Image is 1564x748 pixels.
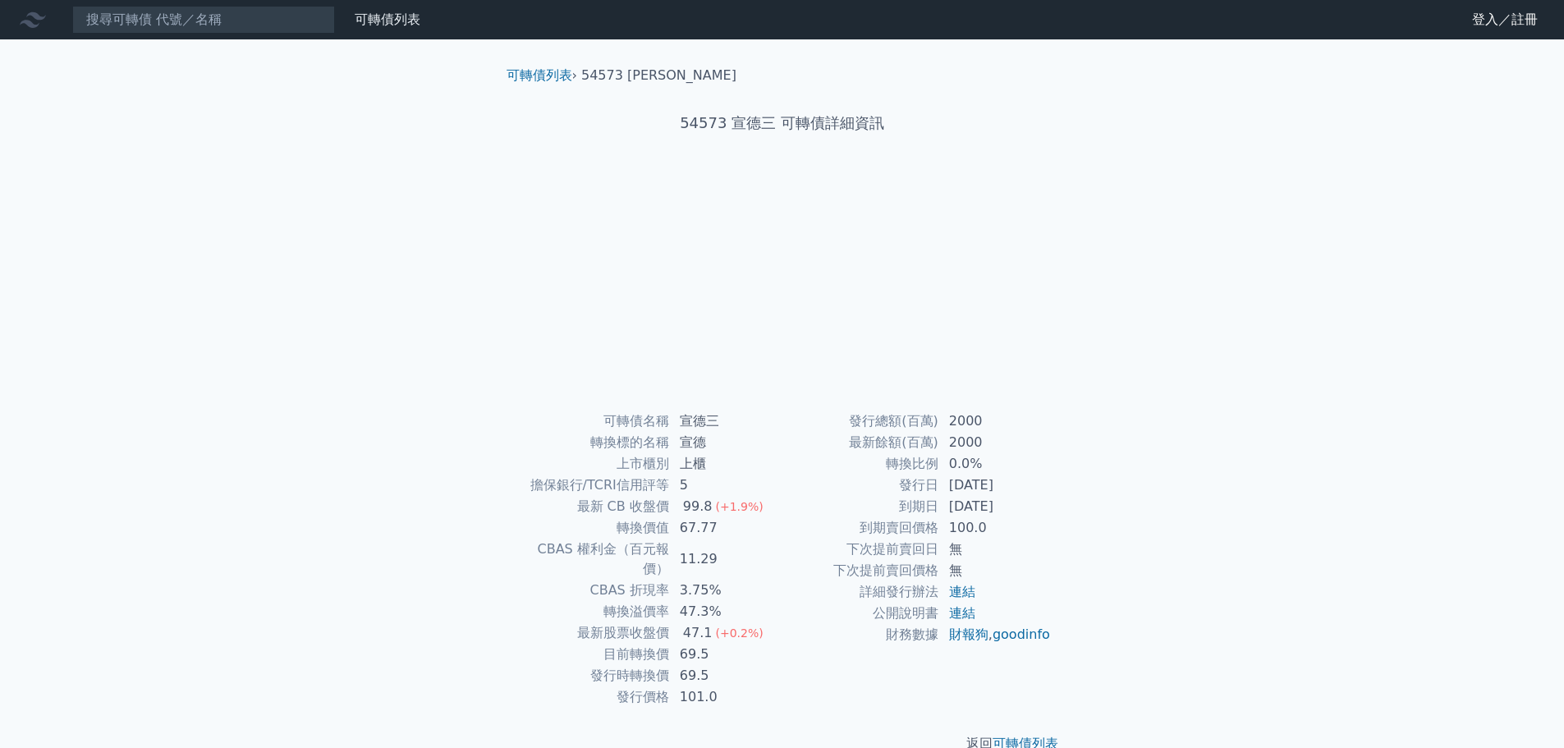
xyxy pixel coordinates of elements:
div: 47.1 [680,623,716,643]
td: 0.0% [939,453,1052,475]
div: 99.8 [680,497,716,516]
td: 2000 [939,411,1052,432]
td: 發行總額(百萬) [782,411,939,432]
td: 擔保銀行/TCRI信用評等 [513,475,670,496]
td: 發行時轉換價 [513,665,670,686]
a: 可轉債列表 [355,11,420,27]
td: 財務數據 [782,624,939,645]
td: 下次提前賣回日 [782,539,939,560]
td: CBAS 折現率 [513,580,670,601]
td: [DATE] [939,496,1052,517]
span: (+0.2%) [715,626,763,640]
td: 11.29 [670,539,782,580]
td: 轉換標的名稱 [513,432,670,453]
td: 69.5 [670,644,782,665]
td: 發行價格 [513,686,670,708]
td: 轉換價值 [513,517,670,539]
td: 宣德 [670,432,782,453]
td: 公開說明書 [782,603,939,624]
td: 宣德三 [670,411,782,432]
td: 到期日 [782,496,939,517]
td: 詳細發行辦法 [782,581,939,603]
td: 最新 CB 收盤價 [513,496,670,517]
td: 無 [939,539,1052,560]
td: 最新股票收盤價 [513,622,670,644]
li: › [507,66,577,85]
td: 101.0 [670,686,782,708]
td: 無 [939,560,1052,581]
td: 47.3% [670,601,782,622]
td: 3.75% [670,580,782,601]
input: 搜尋可轉債 代號／名稱 [72,6,335,34]
td: 5 [670,475,782,496]
td: 100.0 [939,517,1052,539]
a: 連結 [949,605,975,621]
li: 54573 [PERSON_NAME] [581,66,736,85]
td: 67.77 [670,517,782,539]
span: (+1.9%) [715,500,763,513]
td: 最新餘額(百萬) [782,432,939,453]
a: goodinfo [993,626,1050,642]
h1: 54573 宣德三 可轉債詳細資訊 [493,112,1071,135]
td: 目前轉換價 [513,644,670,665]
td: 下次提前賣回價格 [782,560,939,581]
td: 69.5 [670,665,782,686]
a: 連結 [949,584,975,599]
td: 到期賣回價格 [782,517,939,539]
a: 可轉債列表 [507,67,572,83]
td: 轉換溢價率 [513,601,670,622]
td: 轉換比例 [782,453,939,475]
a: 財報狗 [949,626,988,642]
td: 可轉債名稱 [513,411,670,432]
td: [DATE] [939,475,1052,496]
td: 上櫃 [670,453,782,475]
td: 上市櫃別 [513,453,670,475]
td: , [939,624,1052,645]
a: 登入／註冊 [1459,7,1551,33]
td: 發行日 [782,475,939,496]
td: CBAS 權利金（百元報價） [513,539,670,580]
td: 2000 [939,432,1052,453]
